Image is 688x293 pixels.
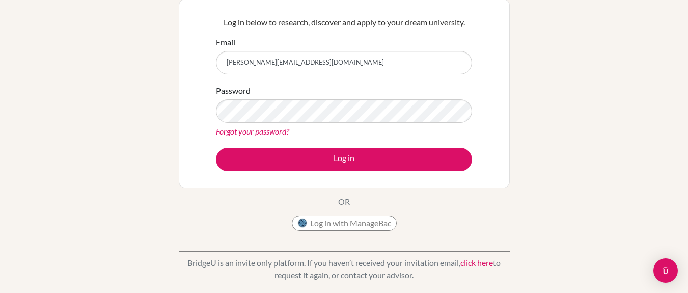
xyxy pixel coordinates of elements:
[653,258,678,283] div: Open Intercom Messenger
[460,258,493,268] a: click here
[292,216,397,231] button: Log in with ManageBac
[216,36,235,48] label: Email
[216,126,289,136] a: Forgot your password?
[216,16,472,29] p: Log in below to research, discover and apply to your dream university.
[338,196,350,208] p: OR
[216,85,251,97] label: Password
[216,148,472,171] button: Log in
[179,257,510,281] p: BridgeU is an invite only platform. If you haven’t received your invitation email, to request it ...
